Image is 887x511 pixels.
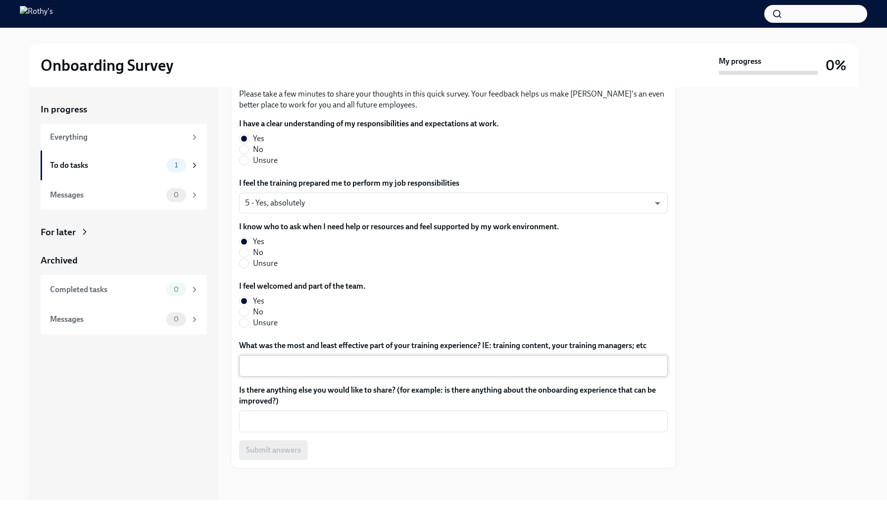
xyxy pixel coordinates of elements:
a: Completed tasks0 [41,275,207,305]
span: Unsure [253,317,278,328]
span: No [253,307,263,317]
label: I feel the training prepared me to perform my job responsibilities [239,178,668,189]
div: To do tasks [50,160,162,171]
div: Everything [50,132,186,143]
a: Messages0 [41,180,207,210]
div: 5 - Yes, absolutely [239,193,668,213]
label: What was the most and least effective part of your training experience? IE: training content, you... [239,340,668,351]
label: I know who to ask when I need help or resources and feel supported by my work environment. [239,221,559,232]
span: No [253,247,263,258]
label: Is there anything else you would like to share? (for example: is there anything about the onboard... [239,385,668,407]
a: Messages0 [41,305,207,334]
span: 0 [168,191,185,199]
label: I feel welcomed and part of the team. [239,281,366,292]
span: 1 [169,161,184,169]
span: Yes [253,133,264,144]
a: To do tasks1 [41,151,207,180]
span: No [253,144,263,155]
img: Rothy's [20,6,53,22]
span: 0 [168,315,185,323]
span: Yes [253,236,264,247]
a: Archived [41,254,207,267]
a: For later [41,226,207,239]
span: 0 [168,286,185,293]
strong: My progress [719,56,761,67]
h3: 0% [826,56,846,74]
span: Yes [253,296,264,307]
div: Messages [50,190,162,201]
span: Unsure [253,155,278,166]
label: I have a clear understanding of my responsibilities and expectations at work. [239,118,499,129]
p: Please take a few minutes to share your thoughts in this quick survey. Your feedback helps us mak... [239,89,668,110]
div: Completed tasks [50,284,162,295]
a: In progress [41,103,207,116]
div: For later [41,226,76,239]
div: Messages [50,314,162,325]
h2: Onboarding Survey [41,55,173,75]
span: Unsure [253,258,278,269]
a: Everything [41,124,207,151]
